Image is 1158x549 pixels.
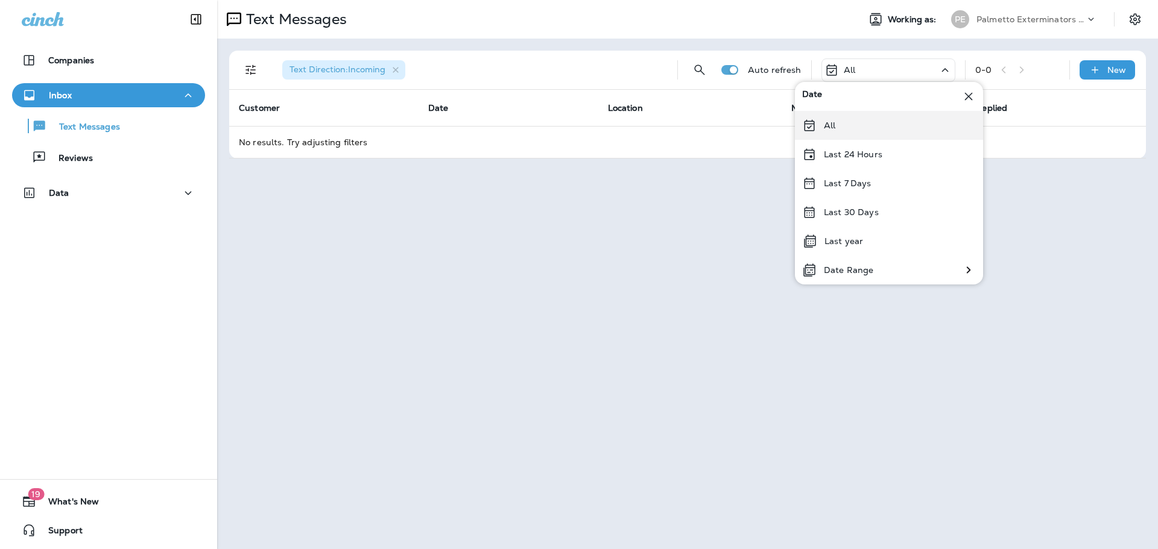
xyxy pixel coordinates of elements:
p: Auto refresh [748,65,802,75]
button: Reviews [12,145,205,170]
span: Date [428,102,449,113]
span: Support [36,525,83,540]
button: Collapse Sidebar [179,7,213,31]
span: Location [608,102,643,113]
p: Last 24 Hours [824,149,882,159]
div: PE [951,10,969,28]
div: Text Direction:Incoming [282,60,405,80]
button: Filters [239,58,263,82]
span: Customer [239,102,280,113]
p: Companies [48,55,94,65]
button: Data [12,181,205,205]
button: Settings [1124,8,1146,30]
td: No results. Try adjusting filters [229,126,1146,158]
p: Text Messages [47,122,120,133]
button: Search Messages [688,58,712,82]
p: Last 7 Days [824,178,872,188]
span: Replied [976,102,1007,113]
p: Data [49,188,69,198]
span: Text Direction : Incoming [289,64,385,75]
span: 19 [28,488,44,500]
button: Companies [12,48,205,72]
p: All [844,65,855,75]
button: Support [12,518,205,542]
span: Working as: [888,14,939,25]
p: All [824,121,835,130]
p: Reviews [46,153,93,165]
span: Message [791,102,828,113]
button: 19What's New [12,489,205,513]
p: Last 30 Days [824,207,879,217]
p: Inbox [49,90,72,100]
p: Palmetto Exterminators LLC [976,14,1085,24]
button: Inbox [12,83,205,107]
p: Text Messages [241,10,347,28]
p: Last year [824,236,863,246]
p: New [1107,65,1126,75]
span: What's New [36,497,99,511]
button: Text Messages [12,113,205,139]
p: Date Range [824,265,873,275]
span: Date [802,89,823,104]
div: 0 - 0 [975,65,992,75]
